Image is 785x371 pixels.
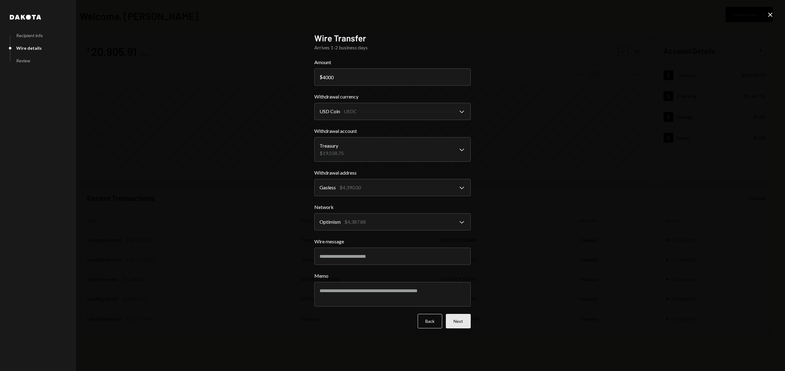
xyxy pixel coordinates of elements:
label: Amount [314,59,471,66]
div: Arrives 1-2 business days [314,44,471,51]
button: Withdrawal currency [314,103,471,120]
button: Back [418,314,442,328]
label: Withdrawal account [314,127,471,135]
button: Withdrawal account [314,137,471,162]
label: Memo [314,272,471,280]
button: Withdrawal address [314,179,471,196]
div: Review [16,58,30,63]
div: USDC [344,108,357,115]
button: Network [314,213,471,230]
div: Wire details [16,45,42,51]
div: $ [320,74,323,80]
button: Next [446,314,471,328]
div: Recipient info [16,33,43,38]
label: Wire message [314,238,471,245]
h2: Wire Transfer [314,32,471,44]
label: Network [314,203,471,211]
input: 0.00 [314,68,471,86]
label: Withdrawal address [314,169,471,176]
label: Withdrawal currency [314,93,471,100]
div: $4,390.00 [339,184,361,191]
div: $4,387.88 [344,218,366,226]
